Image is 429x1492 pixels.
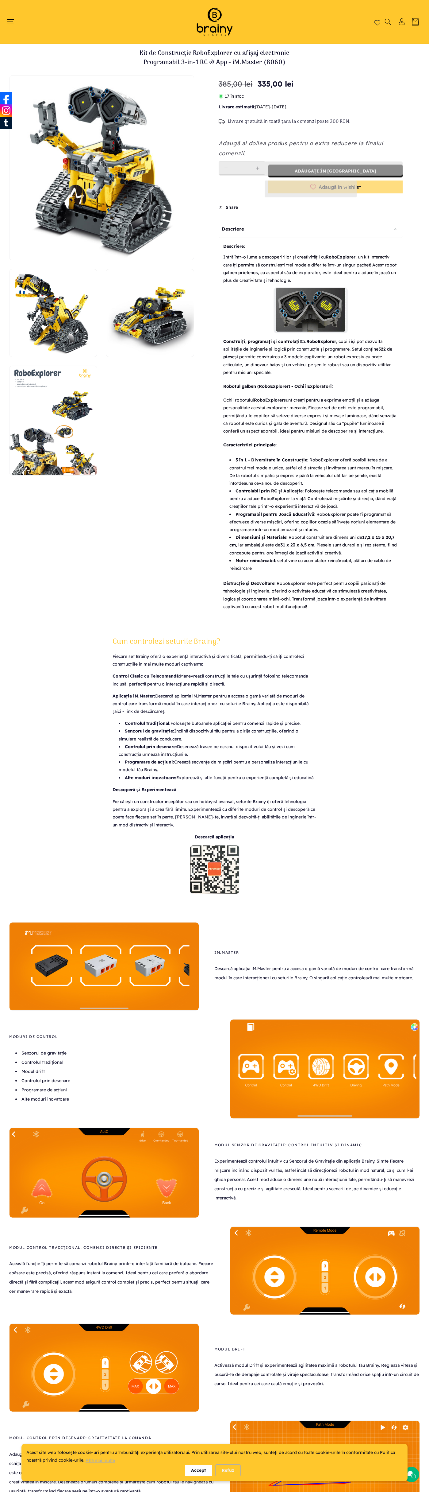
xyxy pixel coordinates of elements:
h1: Kit de Construcție RoboExplorer cu afișaj electronic Programabil 3-in-1 RC & App - iM.Master (8060) [123,49,307,67]
p: Intră într-o lume a descoperirilor și creativității cu , un kit interactiv care îți permite să co... [223,250,398,287]
p: : [223,379,398,393]
li: Creează secvențe de mișcări pentru a personaliza interacțiunile cu modelul tău Brainy. [119,758,317,774]
strong: Control Clasic cu Telecomandă: [113,673,180,679]
li: : setul vine cu acumulator reîncărcabil, alături de cablu de reîncărcare [229,557,398,572]
strong: Programabil pentru Joacă Educativă [236,511,314,517]
li: : Folosește telecomanda sau aplicația mobilă pentru a aduce RoboExplorer la viață! Controlează mi... [229,487,398,511]
strong: Alte moduri inovatoare: [125,775,176,780]
a: Wishlist page link [374,19,380,25]
p: Modul Drift [214,1347,246,1351]
li: Modul drift [15,1067,70,1076]
p: Manevrează construcțiile tale cu ușurință folosind telecomanda inclusă, perfectă pentru o interac... [113,672,317,688]
strong: Descoperă și Experimentează [113,787,176,792]
li: : Robotul construit are dimensiuni de , iar ambalajul este de . Piesele sunt durabile și rezisten... [229,534,398,557]
strong: Aplicația iM.Master: [113,693,155,699]
p: Fie că ești un constructor începător sau un hobbyist avansat, seturile Brainy îți oferă tehnologi... [113,798,317,829]
p: Descarcă aplicația iM.Master pentru a accesa o gamă variată de moduri de control care transformă ... [214,964,420,982]
p: Moduri de control [9,1035,58,1039]
p: Modul Control prin Desenare: Creativitate la Comandă [9,1436,151,1440]
span: 335,00 lei [258,78,294,89]
strong: Caracteristici principale [223,442,276,448]
strong: Controlul prin desenare: [125,744,177,749]
p: Ochii robotului sunt creați pentru a exprima emoții și a adăuga personalitate acestui explorator ... [223,393,398,438]
strong: Senzorul de gravitație: [125,729,174,734]
p: Descarcă aplicația iM.Master pentru a accesa o gamă variată de moduri de control care transformă ... [113,692,317,716]
li: Înclină dispozitivul tău pentru a dirija construcțiile, oferind o simulare realistă de conducere. [119,728,317,743]
media-gallery: Vizualizatorul galeriei [9,75,194,476]
div: Descriere [219,220,403,238]
s: 385,00 lei [219,78,253,89]
p: Modul Control Tradițional: Comenzi Directe și Eficiente [9,1245,158,1250]
img: Brainy Crafts [189,6,241,37]
a: Află mai multe [86,1458,115,1463]
p: IM.Master [214,950,239,955]
p: : - . [219,103,403,111]
span: Livrare gratuită în toată țara la comenzi peste 300 RON. [228,119,351,125]
p: : RoboExplorer este perfect pentru copiii pasionați de tehnologie și inginerie, oferind o activit... [223,577,398,614]
h2: Cum controlezi seturile Brainy? [113,637,317,647]
strong: RoboExplorer [306,339,336,344]
img: Kit de Construcție RoboExplorer cu afișaj electronic Programabil 3-in-1 RC & App - iM.Master (8060) [274,287,348,333]
strong: Robotul galben (RoboExplorer) - Ochii Exploratori [223,383,332,389]
li: Folosește butoanele aplicației pentru comenzi rapide și precise. [119,720,317,727]
p: Modul Senzor de Gravitație: Control Intuitiv și Dinamic [214,1143,362,1147]
p: Cu , copiii își pot dezvolta abilitățile de inginerie și logică prin construcție și programare. S... [223,335,398,379]
span: [DATE] [255,104,270,110]
li: Controlul tradițional [15,1058,70,1067]
li: Senzorul de gravitație [15,1048,70,1058]
strong: Distracție și Dezvoltare [223,581,274,586]
li: Explorează și alte funcții pentru o experiență completă și educativă. [119,774,317,782]
div: Refuz [215,1464,241,1476]
li: : RoboExplorer oferă posibilitatea de a construi trei modele unice, astfel că distracția și învăț... [229,456,398,487]
strong: Descarcă aplicația [195,834,234,840]
strong: Motor reîncărcabil [236,558,275,563]
p: 17 în stoc [219,92,403,100]
strong: Dimensiuni și Materiale [236,534,286,540]
summary: Meniu [10,18,17,25]
span: [DATE] [272,104,286,110]
strong: RoboExplorer [326,254,355,260]
b: Descriere: [223,243,245,249]
div: Accept [185,1465,212,1476]
summary: Share [219,200,238,214]
li: : RoboExplorer poate fi programat să efectueze diverse mișcări, oferind copiilor ocazia să învețe... [229,511,398,534]
p: Fiecare set Brainy oferă o experiență interactivă și diversificată, permitându-ți să îți controle... [113,653,317,668]
li: Alte moduri inovatoare [15,1094,70,1104]
img: Chat icon [407,1470,416,1479]
p: Experimentează controlul intuitiv cu Senzorul de Gravitație din aplicația Brainy. Simte fiecare m... [214,1156,420,1203]
p: : [223,438,398,452]
strong: Construiți, programați și controlați! [223,339,301,344]
strong: Controlabil prin RC și Aplicație [236,488,303,494]
li: Controlul prin desenare [15,1076,70,1085]
li: Programare de acțiuni [15,1085,70,1094]
p: Această funcție îți permite să comanzi robotul Brainy printr-o interfață familiară de butoane. Fi... [9,1259,215,1296]
strong: RoboExplorer [254,397,284,403]
li: Desenează trasee pe ecranul dispozitivului tău și vezi cum construcția urmează instrucțiunile. [119,743,317,758]
strong: 3 în 1 - Diversitate în Construcție [236,457,307,463]
b: Livrare estimată [219,104,254,110]
strong: Controlul tradițional: [125,721,170,726]
summary: Căutați [384,18,392,25]
strong: Programare de acțiuni: [125,759,174,765]
p: Activează modul Drift și experimentează agilitatea maximă a robotului tău Brainy. Reglează viteza... [214,1361,420,1388]
em: Adaugă al doilea produs pentru o extra reducere la finalul comenzii. [219,140,383,157]
div: Acest site web folosește cookie-uri pentru a îmbunătăți experiența utilizatorului. Prin utilizare... [26,1449,403,1464]
strong: 31 x 23 x 6,5 cm [280,542,314,548]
